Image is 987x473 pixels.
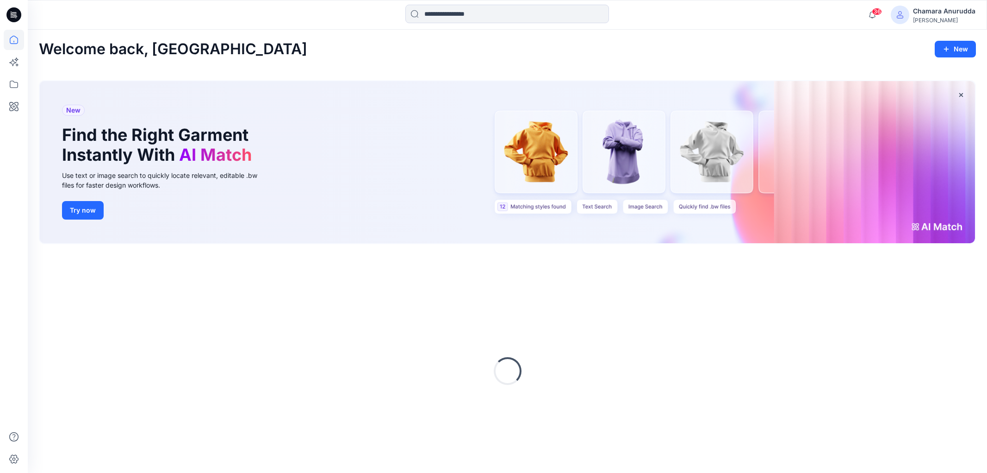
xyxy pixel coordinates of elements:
h1: Find the Right Garment Instantly With [62,125,256,165]
div: Use text or image search to quickly locate relevant, editable .bw files for faster design workflows. [62,170,270,190]
div: Chamara Anurudda [913,6,975,17]
span: 36 [872,8,882,15]
span: New [66,105,81,116]
button: Try now [62,201,104,220]
span: AI Match [179,145,252,165]
h2: Welcome back, [GEOGRAPHIC_DATA] [39,41,307,58]
button: New [935,41,976,57]
svg: avatar [896,11,904,19]
div: [PERSON_NAME] [913,17,975,24]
